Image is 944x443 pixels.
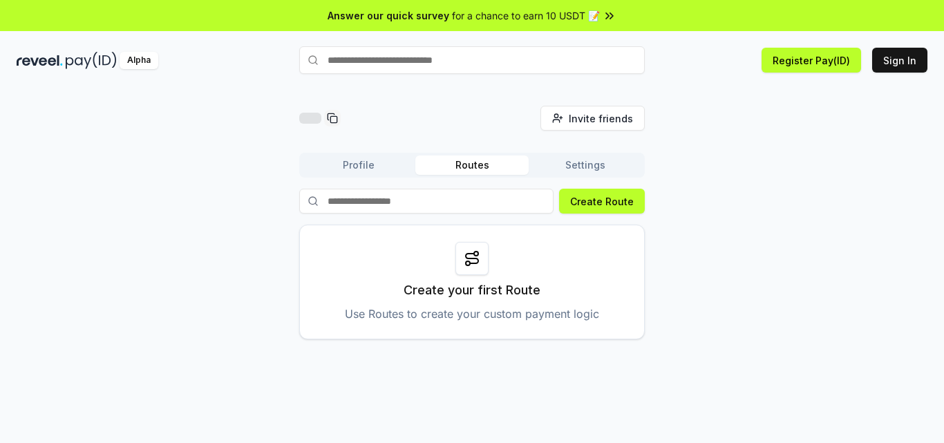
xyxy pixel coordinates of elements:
[452,8,600,23] span: for a chance to earn 10 USDT 📝
[328,8,449,23] span: Answer our quick survey
[872,48,927,73] button: Sign In
[66,52,117,69] img: pay_id
[540,106,645,131] button: Invite friends
[762,48,861,73] button: Register Pay(ID)
[345,305,599,322] p: Use Routes to create your custom payment logic
[302,155,415,175] button: Profile
[529,155,642,175] button: Settings
[404,281,540,300] p: Create your first Route
[569,111,633,126] span: Invite friends
[120,52,158,69] div: Alpha
[17,52,63,69] img: reveel_dark
[415,155,529,175] button: Routes
[559,189,645,214] button: Create Route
